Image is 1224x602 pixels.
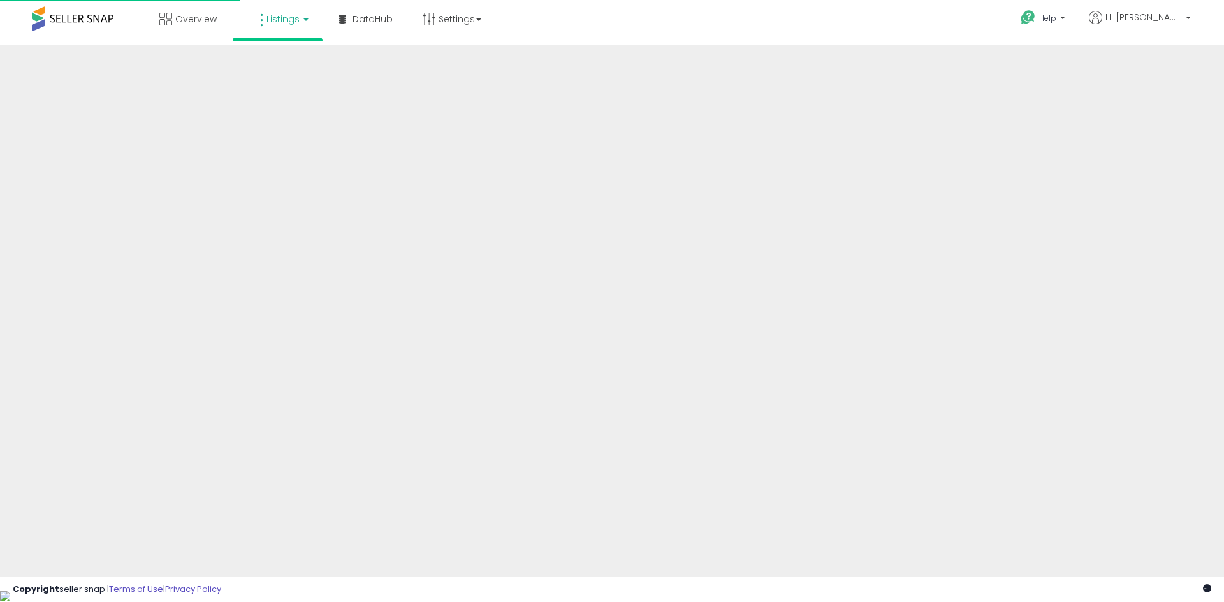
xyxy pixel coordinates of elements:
i: Get Help [1020,10,1036,25]
span: DataHub [353,13,393,25]
div: seller snap | | [13,584,221,596]
span: Help [1039,13,1056,24]
a: Privacy Policy [165,583,221,595]
a: Terms of Use [109,583,163,595]
span: Hi [PERSON_NAME] [1105,11,1182,24]
span: Overview [175,13,217,25]
span: Listings [266,13,300,25]
a: Hi [PERSON_NAME] [1089,11,1191,39]
strong: Copyright [13,583,59,595]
